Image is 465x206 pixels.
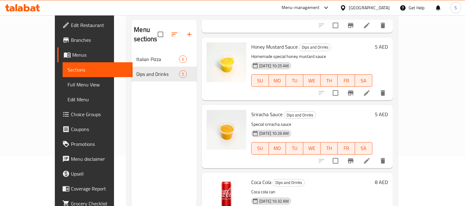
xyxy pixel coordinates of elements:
button: WE [303,142,321,155]
span: SA [358,76,370,85]
div: items [179,55,187,63]
span: FR [340,144,353,153]
span: TH [323,76,336,85]
a: Menus [57,47,133,62]
a: Full Menu View [63,77,133,92]
span: TU [288,76,301,85]
a: Menu disclaimer [57,151,133,166]
span: Sections [68,66,128,73]
h6: 5 AED [375,110,388,119]
button: Branch-specific-item [343,153,358,168]
span: TH [323,144,336,153]
a: Edit Restaurant [57,18,133,33]
button: WE [303,74,321,87]
span: Select to update [329,154,342,167]
a: Upsell [57,166,133,181]
span: Full Menu View [68,81,128,88]
a: Sections [63,62,133,77]
a: Coupons [57,122,133,137]
span: [DATE] 10:32 AM [257,198,291,204]
button: Branch-specific-item [343,18,358,33]
button: FR [338,142,355,155]
img: Honey Mustard Sauce [207,42,246,82]
button: FR [338,74,355,87]
a: Branches [57,33,133,47]
button: Add section [182,27,197,42]
span: FR [340,76,353,85]
button: TH [321,142,338,155]
div: [GEOGRAPHIC_DATA] [349,4,390,11]
span: SU [254,76,266,85]
div: Menu-management [282,4,320,11]
span: Honey Mustard Sauce [251,42,298,51]
button: TH [321,74,338,87]
h6: 8 AED [375,178,388,186]
a: Promotions [57,137,133,151]
h2: Menu sections [134,25,158,44]
div: items [179,70,187,78]
span: Italian Pizza [136,55,179,63]
div: Italian Pizza6 [131,52,197,67]
span: S [454,4,457,11]
span: [DATE] 10:25 AM [257,63,291,69]
span: Branches [71,36,128,44]
p: Homemade special honey mustard sauce [251,53,372,60]
button: SA [355,142,372,155]
span: Promotions [71,140,128,148]
a: Edit menu item [363,22,371,29]
span: WE [306,76,318,85]
button: SU [251,142,269,155]
a: Edit Menu [63,92,133,107]
button: Branch-specific-item [343,85,358,100]
img: Sriracha Sauce [207,110,246,150]
button: SA [355,74,372,87]
span: Dips and Drinks [136,70,179,78]
button: delete [375,18,390,33]
span: Menus [72,51,128,59]
p: Coca cola can [251,188,372,196]
button: MO [269,74,286,87]
span: [DATE] 10:26 AM [257,130,291,136]
span: Edit Restaurant [71,21,128,29]
div: Dips and Drinks [284,111,316,119]
a: Choice Groups [57,107,133,122]
a: Coverage Report [57,181,133,196]
span: Choice Groups [71,111,128,118]
span: SA [358,144,370,153]
button: SU [251,74,269,87]
button: delete [375,85,390,100]
span: Dips and Drinks [284,112,316,119]
button: delete [375,153,390,168]
span: Coca Cola [251,178,271,187]
span: Sriracha Sauce [251,110,283,119]
span: MO [271,76,284,85]
span: WE [306,144,318,153]
span: SU [254,144,266,153]
button: TU [286,142,303,155]
span: Edit Menu [68,96,128,103]
div: Dips and Drinks5 [131,67,197,81]
button: MO [269,142,286,155]
span: Upsell [71,170,128,178]
span: Dips and Drinks [273,179,305,186]
div: Dips and Drinks [273,179,305,186]
span: TU [288,144,301,153]
h6: 5 AED [375,42,388,51]
p: Special sriracha sauce [251,121,372,128]
span: 5 [179,71,186,77]
span: Coverage Report [71,185,128,192]
span: Select to update [329,19,342,32]
span: Menu disclaimer [71,155,128,163]
a: Edit menu item [363,157,371,164]
nav: Menu sections [131,49,197,84]
span: Dips and Drinks [299,44,331,51]
span: MO [271,144,284,153]
span: Coupons [71,125,128,133]
span: Select to update [329,86,342,99]
span: 6 [179,56,186,62]
button: TU [286,74,303,87]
